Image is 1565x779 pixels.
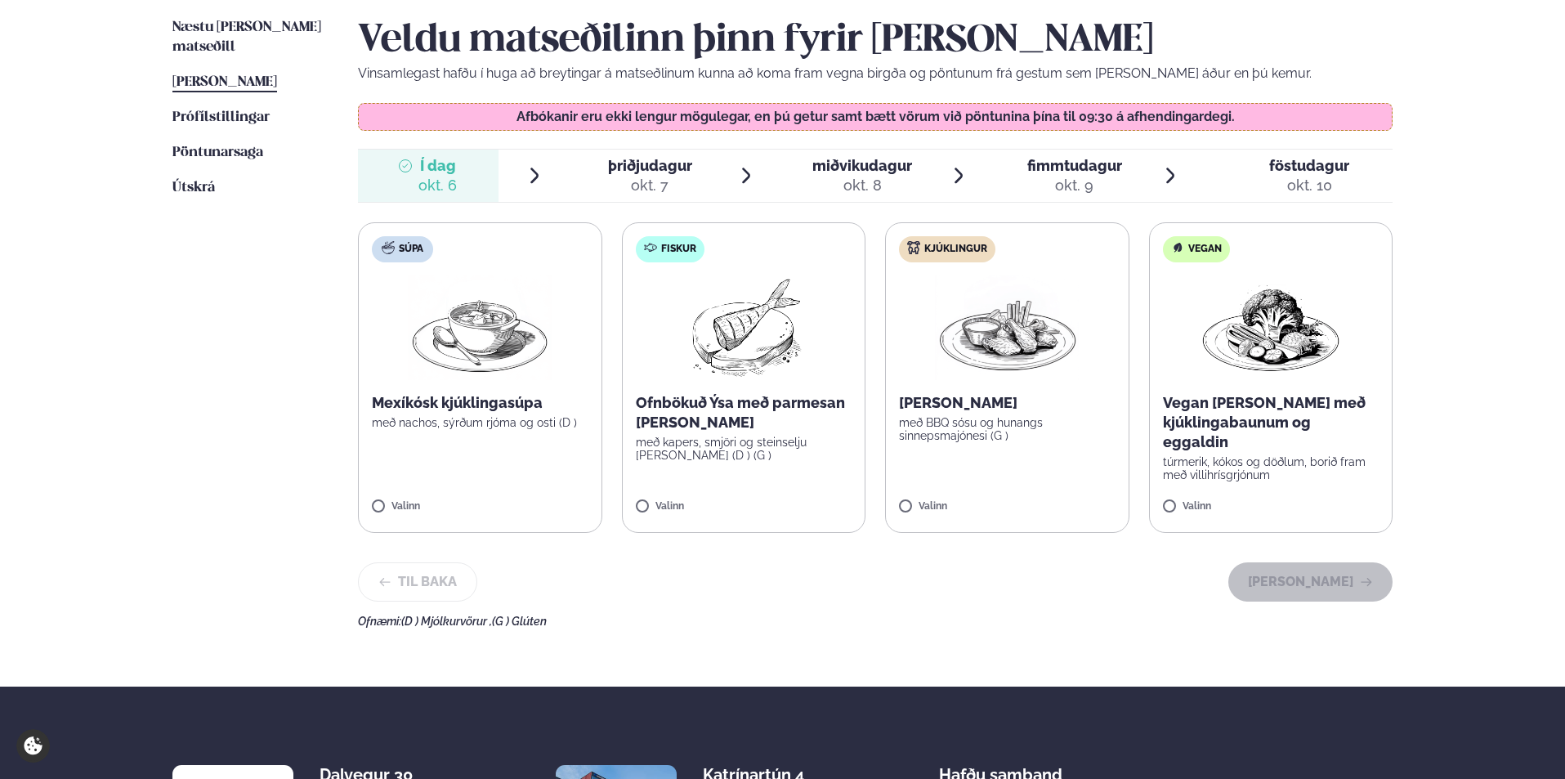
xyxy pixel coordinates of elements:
[358,615,1393,628] div: Ofnæmi:
[418,156,457,176] span: Í dag
[172,20,321,54] span: Næstu [PERSON_NAME] matseðill
[172,75,277,89] span: [PERSON_NAME]
[172,108,270,128] a: Prófílstillingar
[935,275,1079,380] img: Chicken-wings-legs.png
[1163,455,1379,481] p: túrmerik, kókos og döðlum, borið fram með villihrísgrjónum
[1188,243,1222,256] span: Vegan
[172,181,215,195] span: Útskrá
[661,243,696,256] span: Fiskur
[899,416,1116,442] p: með BBQ sósu og hunangs sinnepsmajónesi (G )
[812,157,912,174] span: miðvikudagur
[1269,157,1349,174] span: föstudagur
[636,436,852,462] p: með kapers, smjöri og steinselju [PERSON_NAME] (D ) (G )
[608,176,692,195] div: okt. 7
[172,146,263,159] span: Pöntunarsaga
[1199,275,1343,380] img: Vegan.png
[671,275,816,380] img: Fish.png
[907,241,920,254] img: chicken.svg
[899,393,1116,413] p: [PERSON_NAME]
[644,241,657,254] img: fish.svg
[375,110,1376,123] p: Afbókanir eru ekki lengur mögulegar, en þú getur samt bætt vörum við pöntunina þína til 09:30 á a...
[172,143,263,163] a: Pöntunarsaga
[492,615,547,628] span: (G ) Glúten
[924,243,987,256] span: Kjúklingur
[172,18,325,57] a: Næstu [PERSON_NAME] matseðill
[608,157,692,174] span: þriðjudagur
[172,73,277,92] a: [PERSON_NAME]
[358,64,1393,83] p: Vinsamlegast hafðu í huga að breytingar á matseðlinum kunna að koma fram vegna birgða og pöntunum...
[16,729,50,763] a: Cookie settings
[418,176,457,195] div: okt. 6
[1027,157,1122,174] span: fimmtudagur
[382,241,395,254] img: soup.svg
[172,178,215,198] a: Útskrá
[358,562,477,602] button: Til baka
[1269,176,1349,195] div: okt. 10
[408,275,552,380] img: Soup.png
[1163,393,1379,452] p: Vegan [PERSON_NAME] með kjúklingabaunum og eggaldin
[358,18,1393,64] h2: Veldu matseðilinn þinn fyrir [PERSON_NAME]
[636,393,852,432] p: Ofnbökuð Ýsa með parmesan [PERSON_NAME]
[1228,562,1393,602] button: [PERSON_NAME]
[812,176,912,195] div: okt. 8
[1171,241,1184,254] img: Vegan.svg
[372,393,588,413] p: Mexíkósk kjúklingasúpa
[372,416,588,429] p: með nachos, sýrðum rjóma og osti (D )
[172,110,270,124] span: Prófílstillingar
[399,243,423,256] span: Súpa
[401,615,492,628] span: (D ) Mjólkurvörur ,
[1027,176,1122,195] div: okt. 9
